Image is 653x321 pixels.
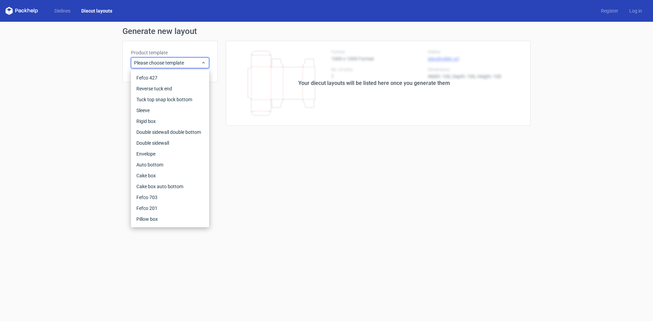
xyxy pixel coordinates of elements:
div: Sleeve [134,105,206,116]
h1: Generate new layout [122,27,531,35]
div: Fefco 703 [134,192,206,203]
div: Fefco 201 [134,203,206,214]
div: Cake box [134,170,206,181]
div: Double sidewall [134,138,206,148]
div: Auto bottom [134,159,206,170]
span: Please choose template [134,59,201,66]
div: Fefco 427 [134,72,206,83]
a: Log in [624,7,648,14]
a: Dielines [49,7,76,14]
div: Your diecut layouts will be listed here once you generate them [298,79,450,87]
a: Diecut layouts [76,7,118,14]
div: Reverse tuck end [134,83,206,94]
div: Pillow box [134,214,206,225]
label: Product template [131,49,209,56]
div: Double sidewall double bottom [134,127,206,138]
div: Tuck top snap lock bottom [134,94,206,105]
div: Envelope [134,148,206,159]
div: Rigid box [134,116,206,127]
div: Cake box auto bottom [134,181,206,192]
a: Register [596,7,624,14]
